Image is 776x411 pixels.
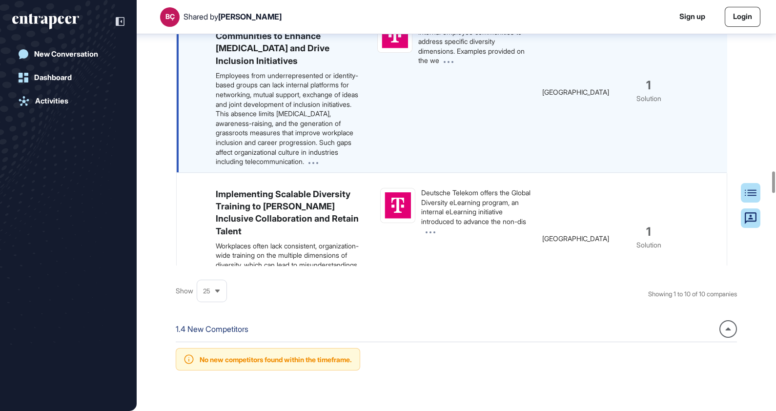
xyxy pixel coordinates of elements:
div: Dashboard [34,73,72,82]
h6: Creating Internal Employee Communities to Enhance [MEDICAL_DATA] and Drive Inclusion Initiatives [216,18,362,67]
span: Show [176,287,193,295]
h6: Implementing Scalable Diversity Training to [PERSON_NAME] Inclusive Collaboration and Retain Talent [216,188,365,237]
img: Deutsche Telekom-logo [378,21,412,50]
div: New Conversation [34,50,98,59]
div: Activities [35,97,68,105]
span: [GEOGRAPHIC_DATA] [542,87,609,97]
span: 1 [646,228,651,236]
div: Showing 1 to 10 of 10 companies [648,288,737,300]
div: No new competitors found within the timeframe. [200,355,352,364]
div: Deutsche Telekom offers the Global Diversity eLearning program, an internal eLearning initiative ... [421,188,531,236]
p: Workplaces often lack consistent, organization-wide training on the multiple dimensions of divers... [216,241,365,289]
a: Sign up [679,11,705,22]
div: Solution [619,12,678,172]
p: Employees from underrepresented or identity-based groups can lack internal platforms for networki... [216,71,362,166]
div: Shared by [184,12,282,21]
div: Solution [619,182,678,295]
div: BÇ [165,13,175,21]
img: Deutsche Telekom-logo [381,192,415,220]
div: entrapeer-logo [12,14,79,29]
div: Deutsche Telekom runs multiple internal employee communities to address specific diversity dimens... [418,18,531,65]
span: [PERSON_NAME] [218,12,282,21]
span: [GEOGRAPHIC_DATA] [542,234,609,244]
span: 1 [646,82,651,89]
a: Login [725,7,760,27]
div: 1.4 New Competitors [176,323,248,335]
span: 25 [203,288,210,295]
